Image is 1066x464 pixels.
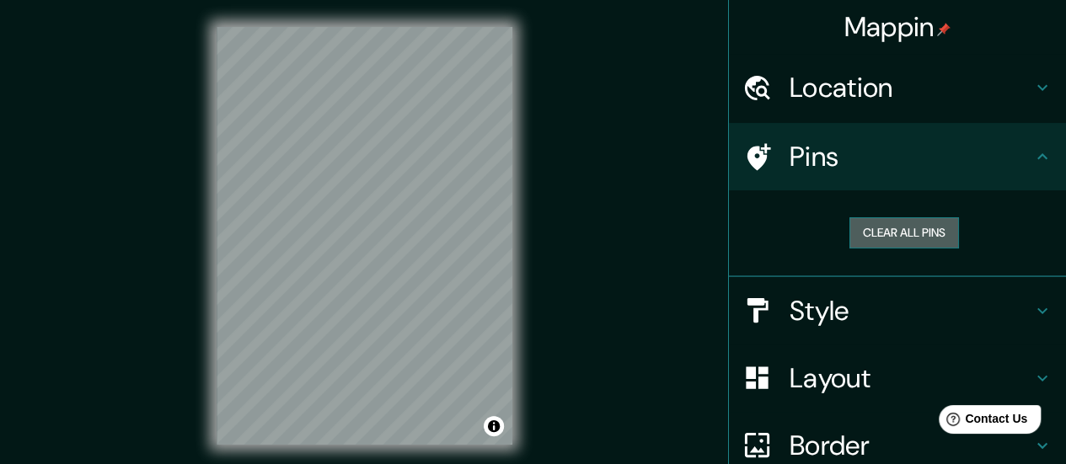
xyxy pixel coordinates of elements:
iframe: Help widget launcher [916,398,1047,445]
h4: Style [790,294,1032,328]
div: Location [729,54,1066,121]
button: Clear all pins [849,217,959,248]
div: Pins [729,123,1066,190]
canvas: Map [217,27,512,445]
div: Layout [729,344,1066,412]
h4: Layout [790,361,1032,395]
h4: Border [790,429,1032,462]
h4: Pins [790,140,1032,173]
button: Toggle attribution [484,416,504,436]
h4: Mappin [844,10,951,44]
img: pin-icon.png [937,23,951,36]
h4: Location [790,71,1032,104]
div: Style [729,277,1066,344]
